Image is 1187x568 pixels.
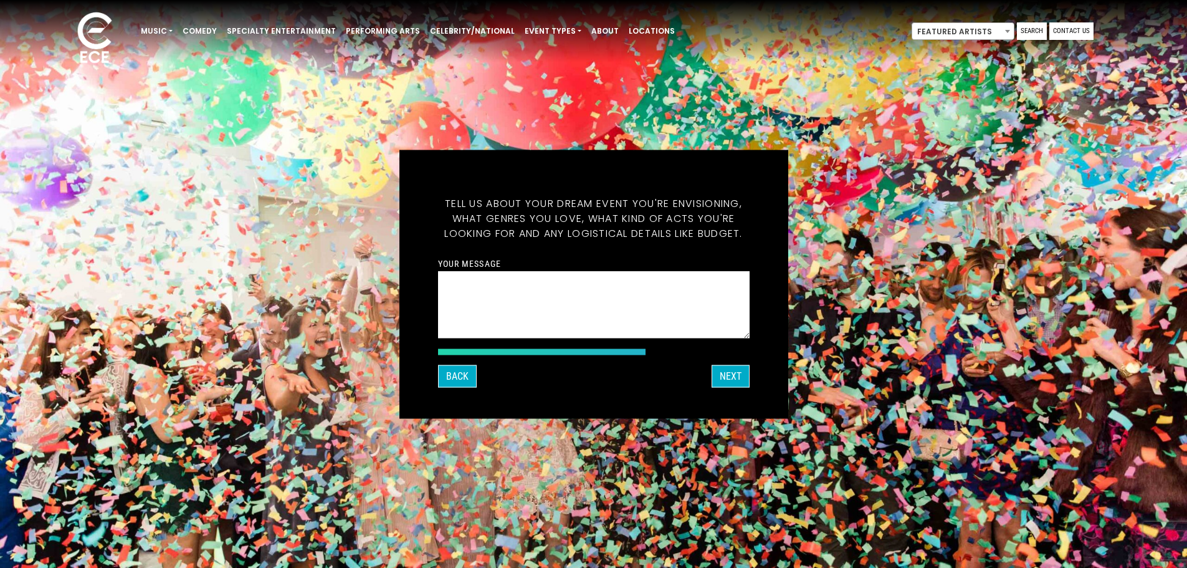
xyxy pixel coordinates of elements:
a: Search [1017,22,1047,40]
a: Comedy [178,21,222,42]
button: Back [438,365,477,387]
a: Locations [624,21,680,42]
a: Celebrity/National [425,21,520,42]
a: Specialty Entertainment [222,21,341,42]
span: Featured Artists [912,22,1014,40]
a: Event Types [520,21,586,42]
span: Featured Artists [912,23,1014,41]
a: Performing Arts [341,21,425,42]
a: Contact Us [1049,22,1094,40]
a: Music [136,21,178,42]
a: About [586,21,624,42]
label: Your message [438,258,501,269]
img: ece_new_logo_whitev2-1.png [64,9,126,69]
button: Next [712,365,750,387]
h5: Tell us about your dream event you're envisioning, what genres you love, what kind of acts you're... [438,181,750,256]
